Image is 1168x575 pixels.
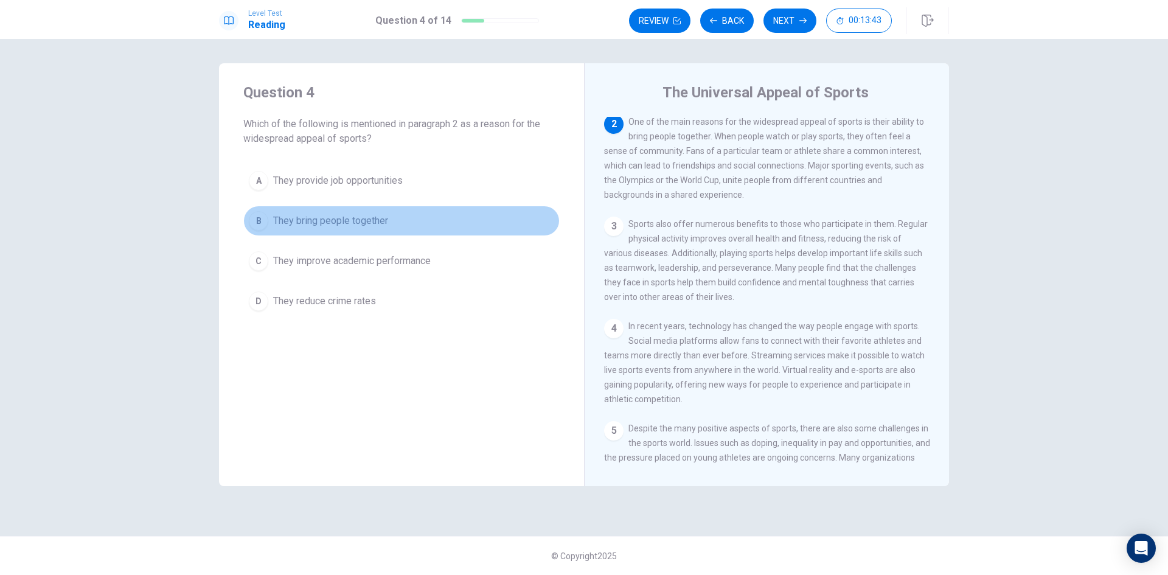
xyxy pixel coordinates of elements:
[248,9,285,18] span: Level Test
[249,291,268,311] div: D
[249,171,268,190] div: A
[243,117,560,146] span: Which of the following is mentioned in paragraph 2 as a reason for the widespread appeal of sports?
[243,246,560,276] button: CThey improve academic performance
[249,251,268,271] div: C
[849,16,881,26] span: 00:13:43
[243,166,560,196] button: AThey provide job opportunities
[629,9,690,33] button: Review
[551,551,617,561] span: © Copyright 2025
[375,13,451,28] h1: Question 4 of 14
[273,173,403,188] span: They provide job opportunities
[243,206,560,236] button: BThey bring people together
[604,114,624,134] div: 2
[249,211,268,231] div: B
[604,423,930,492] span: Despite the many positive aspects of sports, there are also some challenges in the sports world. ...
[604,219,928,302] span: Sports also offer numerous benefits to those who participate in them. Regular physical activity i...
[273,294,376,308] span: They reduce crime rates
[604,421,624,441] div: 5
[826,9,892,33] button: 00:13:43
[604,117,924,200] span: One of the main reasons for the widespread appeal of sports is their ability to bring people toge...
[273,254,431,268] span: They improve academic performance
[273,214,388,228] span: They bring people together
[604,321,925,404] span: In recent years, technology has changed the way people engage with sports. Social media platforms...
[700,9,754,33] button: Back
[243,83,560,102] h4: Question 4
[243,286,560,316] button: DThey reduce crime rates
[763,9,816,33] button: Next
[248,18,285,32] h1: Reading
[1127,534,1156,563] div: Open Intercom Messenger
[604,319,624,338] div: 4
[662,83,869,102] h4: The Universal Appeal of Sports
[604,217,624,236] div: 3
